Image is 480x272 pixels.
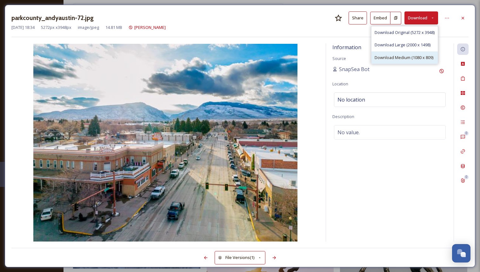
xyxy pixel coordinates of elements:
[332,44,361,51] span: Information
[134,24,166,30] span: [PERSON_NAME]
[349,11,367,24] button: Share
[375,30,435,36] span: Download Original (5272 x 3948)
[464,131,469,136] div: 0
[332,56,346,61] span: Source
[339,65,370,73] span: SnapSea Bot
[41,24,71,30] span: 5272 px x 3948 px
[375,55,433,61] span: Download Medium (1080 x 809)
[370,12,390,24] button: Embed
[11,24,35,30] span: [DATE] 18:34
[105,24,122,30] span: 14.81 MB
[464,175,469,179] div: 0
[332,81,348,87] span: Location
[452,244,470,262] button: Open Chat
[332,114,354,119] span: Description
[78,24,99,30] span: image/jpeg
[11,13,94,23] h3: parkcounty_andyaustin-72.jpg
[11,44,319,242] img: 389c0c63-cfb0-4332-8ccd-a0e0f8a69ad1.jpg
[404,11,438,24] button: Download
[337,96,365,103] span: No location
[215,251,265,264] button: File Versions(1)
[375,42,430,48] span: Download Large (2000 x 1498)
[337,129,360,136] span: No value.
